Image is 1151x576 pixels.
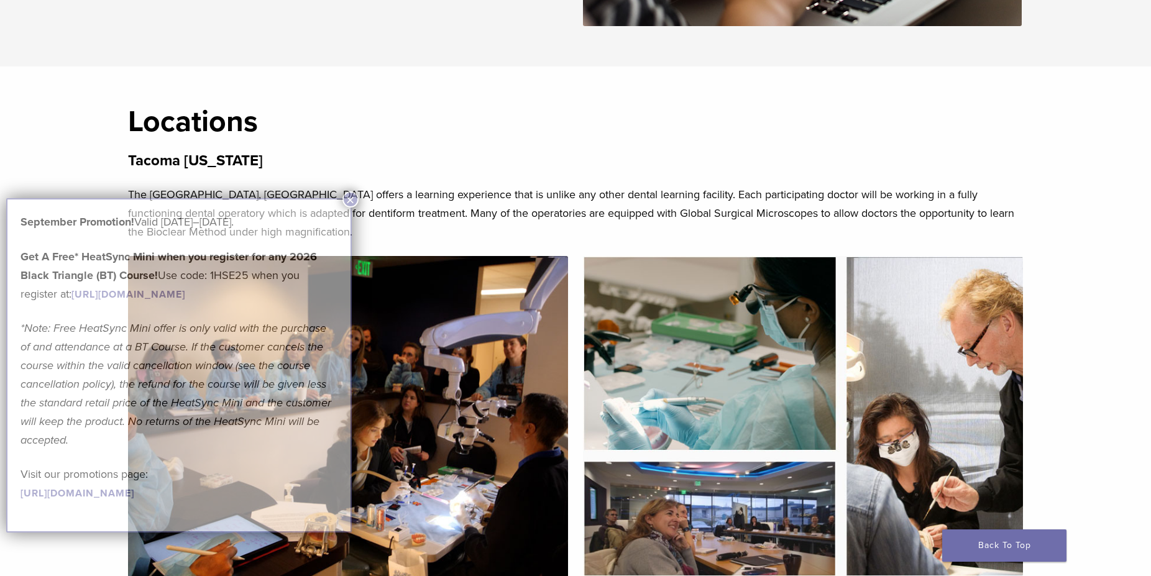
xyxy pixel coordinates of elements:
[128,152,263,170] strong: Tacoma [US_STATE]
[128,107,1023,137] h2: Locations
[21,215,134,229] b: September Promotion!
[128,185,1023,241] p: The [GEOGRAPHIC_DATA], [GEOGRAPHIC_DATA] offers a learning experience that is unlike any other de...
[21,465,337,502] p: Visit our promotions page:
[21,247,337,303] p: Use code: 1HSE25 when you register at:
[942,529,1066,562] a: Back To Top
[342,191,359,208] button: Close
[21,213,337,231] p: Valid [DATE]–[DATE].
[21,250,317,282] strong: Get A Free* HeatSync Mini when you register for any 2026 Black Triangle (BT) Course!
[21,321,331,447] em: *Note: Free HeatSync Mini offer is only valid with the purchase of and attendance at a BT Course....
[21,487,134,500] a: [URL][DOMAIN_NAME]
[71,288,185,301] a: [URL][DOMAIN_NAME]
